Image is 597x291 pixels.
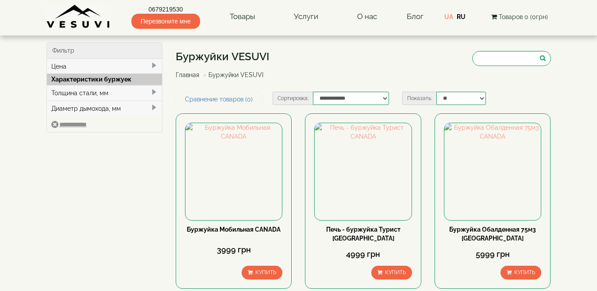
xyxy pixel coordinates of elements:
[499,13,548,20] span: Товаров 0 (0грн)
[285,7,327,27] a: Услуги
[449,226,536,242] a: Буржуйка Обалденная 75м3 [GEOGRAPHIC_DATA]
[371,266,412,279] button: Купить
[131,5,200,14] a: 0679219530
[187,226,281,233] a: Буржуйка Мобильная CANADA
[47,85,162,101] div: Толщина стали, мм
[131,14,200,29] span: Перезвоните мне
[348,7,386,27] a: О нас
[444,248,541,260] div: 5999 грн
[47,101,162,116] div: Диаметр дымохода, мм
[489,12,551,22] button: Товаров 0 (0грн)
[514,269,535,275] span: Купить
[273,92,313,105] label: Сортировка:
[201,70,263,79] li: Буржуйки VESUVI
[444,123,541,220] img: Буржуйка Обалденная 75м3 CANADA
[47,59,162,74] div: Цена
[501,266,541,279] button: Купить
[402,92,436,105] label: Показать:
[242,266,282,279] button: Купить
[176,51,270,62] h1: Буржуйки VESUVI
[444,13,453,20] a: UA
[315,123,411,220] img: Печь - буржуйка Турист CANADA
[385,269,406,275] span: Купить
[407,12,424,21] a: Блог
[46,4,111,29] img: Завод VESUVI
[176,71,199,78] a: Главная
[457,13,466,20] a: RU
[47,74,162,85] div: Характеристики буржуек
[47,43,162,59] div: Фильтр
[185,123,282,220] img: Буржуйка Мобильная CANADA
[326,226,401,242] a: Печь - буржуйка Турист [GEOGRAPHIC_DATA]
[221,7,264,27] a: Товары
[255,269,276,275] span: Купить
[314,248,412,260] div: 4999 грн
[176,92,262,107] a: Сравнение товаров (0)
[185,244,282,256] div: 3999 грн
